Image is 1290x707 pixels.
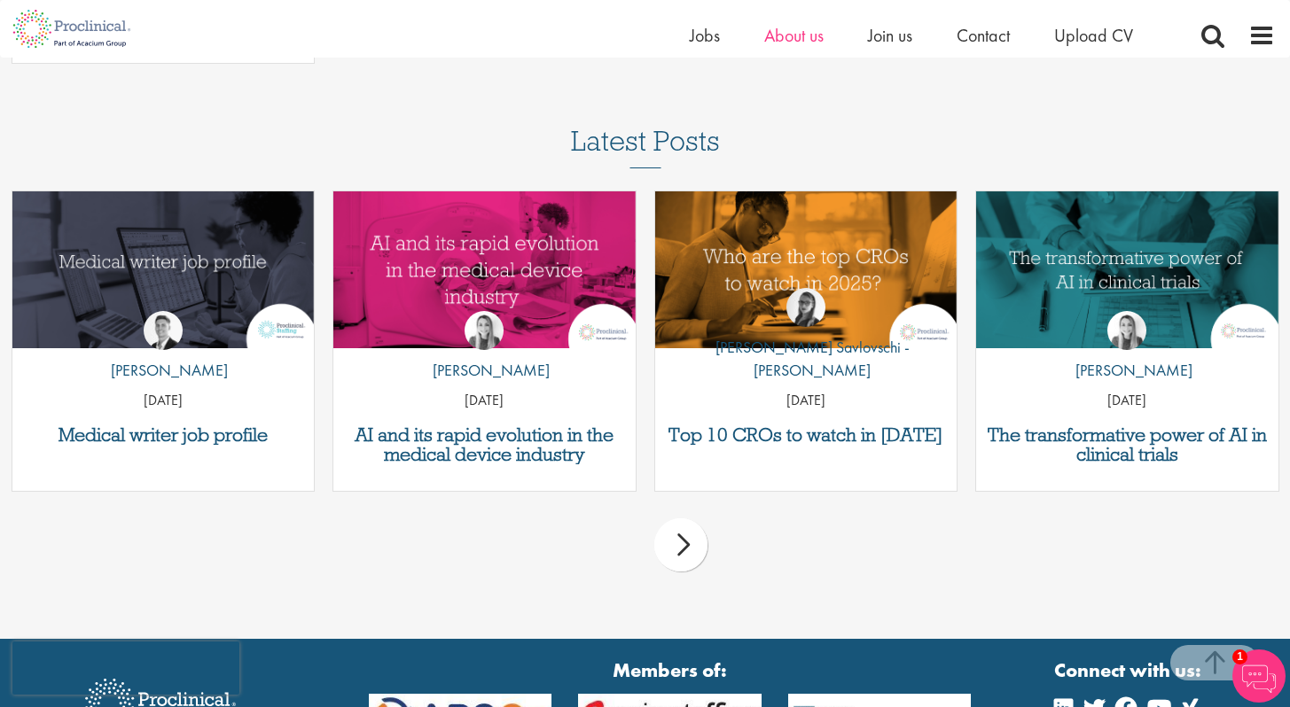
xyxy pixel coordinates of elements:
p: [DATE] [655,391,958,411]
strong: Connect with us: [1054,656,1205,684]
a: Link to a post [655,191,958,348]
a: Medical writer job profile [21,425,306,445]
strong: Members of: [369,656,972,684]
a: AI and its rapid evolution in the medical device industry [342,425,627,464]
p: [PERSON_NAME] Savlovschi - [PERSON_NAME] [655,336,958,381]
span: 1 [1232,649,1247,664]
a: Hannah Burke [PERSON_NAME] [419,311,550,391]
a: Theodora Savlovschi - Wicks [PERSON_NAME] Savlovschi - [PERSON_NAME] [655,288,958,390]
a: Link to a post [12,191,315,348]
iframe: reCAPTCHA [12,641,239,695]
a: Join us [868,24,912,47]
p: [PERSON_NAME] [1062,359,1192,382]
h3: Latest Posts [571,126,720,168]
a: George Watson [PERSON_NAME] [98,311,228,391]
a: Hannah Burke [PERSON_NAME] [1062,311,1192,391]
div: next [654,518,708,571]
p: [PERSON_NAME] [98,359,228,382]
a: Link to a post [976,191,1278,348]
a: The transformative power of AI in clinical trials [985,425,1270,464]
img: Theodora Savlovschi - Wicks [786,288,825,327]
img: Chatbot [1232,649,1286,703]
img: Medical writer job profile [12,191,315,348]
p: [DATE] [12,391,315,411]
a: Top 10 CROs to watch in [DATE] [664,425,949,445]
a: About us [764,24,824,47]
a: Link to a post [333,191,636,348]
p: [DATE] [976,391,1278,411]
img: AI and Its Impact on the Medical Device Industry | Proclinical [333,191,636,348]
a: Upload CV [1054,24,1133,47]
img: Top 10 CROs 2025 | Proclinical [655,191,958,348]
a: Contact [957,24,1010,47]
a: Jobs [690,24,720,47]
img: Hannah Burke [1107,311,1146,350]
img: Hannah Burke [465,311,504,350]
p: [PERSON_NAME] [419,359,550,382]
img: The Transformative Power of AI in Clinical Trials | Proclinical [976,191,1278,348]
img: George Watson [144,311,183,350]
p: [DATE] [333,391,636,411]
